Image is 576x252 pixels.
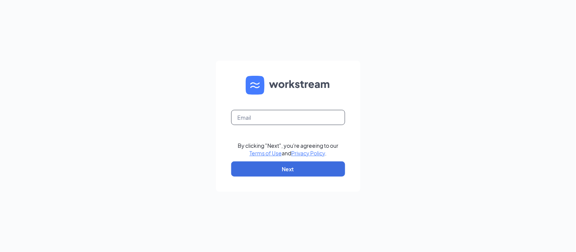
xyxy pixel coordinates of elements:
[231,161,345,177] button: Next
[246,76,331,95] img: WS logo and Workstream text
[291,150,325,157] a: Privacy Policy
[249,150,282,157] a: Terms of Use
[231,110,345,125] input: Email
[238,142,338,157] div: By clicking "Next", you're agreeing to our and .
